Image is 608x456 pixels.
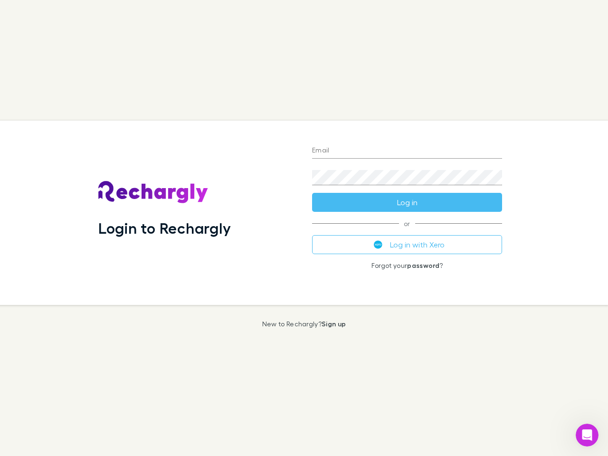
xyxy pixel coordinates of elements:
button: Log in [312,193,502,212]
span: or [312,223,502,224]
a: password [407,261,439,269]
p: Forgot your ? [312,262,502,269]
p: New to Rechargly? [262,320,346,328]
a: Sign up [322,320,346,328]
button: Log in with Xero [312,235,502,254]
img: Xero's logo [374,240,382,249]
img: Rechargly's Logo [98,181,209,204]
iframe: Intercom live chat [576,424,598,446]
h1: Login to Rechargly [98,219,231,237]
